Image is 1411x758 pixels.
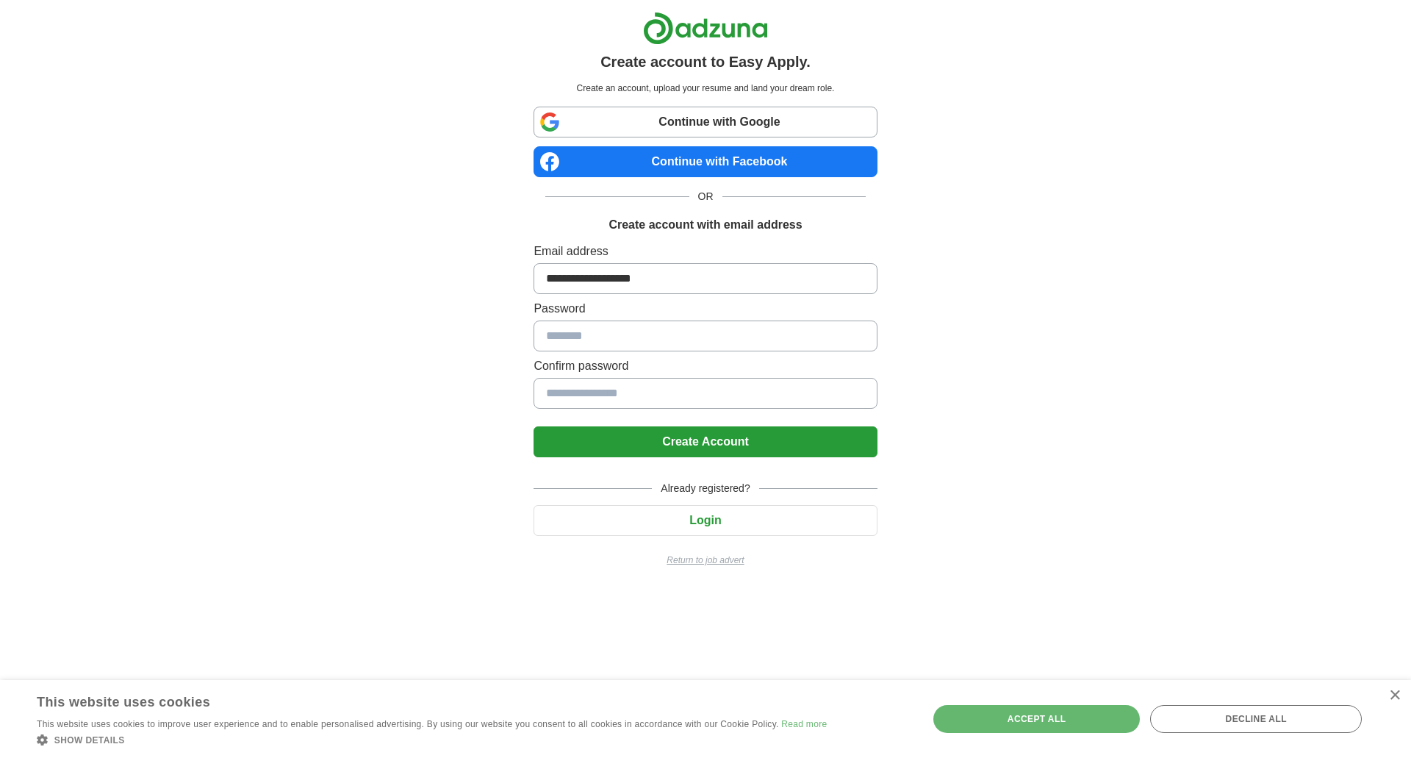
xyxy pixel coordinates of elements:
div: Decline all [1150,705,1362,733]
button: Create Account [534,426,877,457]
span: Already registered? [652,481,758,496]
label: Email address [534,243,877,260]
label: Confirm password [534,357,877,375]
h1: Create account to Easy Apply. [600,51,811,73]
img: Adzuna logo [643,12,768,45]
label: Password [534,300,877,318]
p: Create an account, upload your resume and land your dream role. [536,82,874,95]
div: This website uses cookies [37,689,790,711]
div: Show details [37,732,827,747]
a: Read more, opens a new window [781,719,827,729]
button: Login [534,505,877,536]
span: Show details [54,735,125,746]
span: This website uses cookies to improve user experience and to enable personalised advertising. By u... [37,719,779,729]
a: Login [534,514,877,526]
div: Close [1389,690,1400,701]
div: Accept all [933,705,1141,733]
span: OR [689,189,722,204]
a: Continue with Google [534,107,877,137]
a: Return to job advert [534,554,877,567]
a: Continue with Facebook [534,146,877,177]
h1: Create account with email address [608,216,802,234]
